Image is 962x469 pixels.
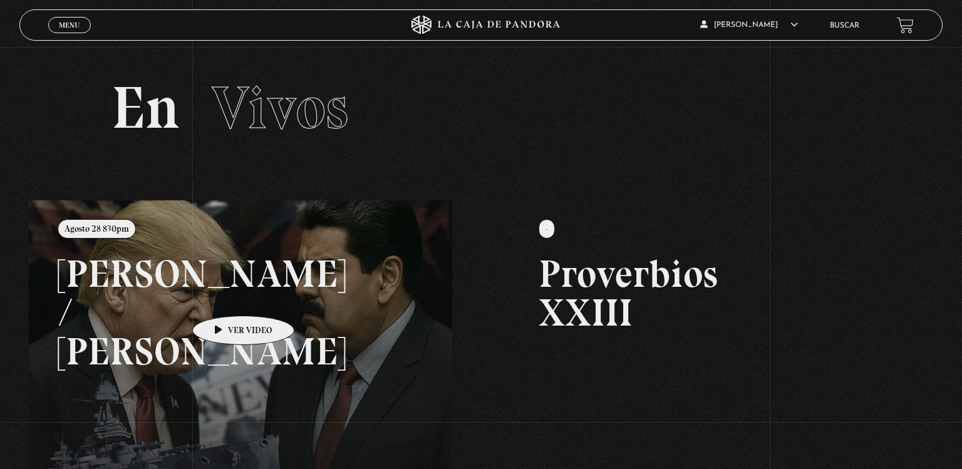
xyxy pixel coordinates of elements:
span: [PERSON_NAME] [700,21,798,29]
span: Cerrar [55,32,85,41]
a: View your shopping cart [897,16,914,33]
h2: En [111,78,851,138]
span: Menu [59,21,80,29]
span: Vivos [212,72,348,143]
a: Buscar [830,22,859,29]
